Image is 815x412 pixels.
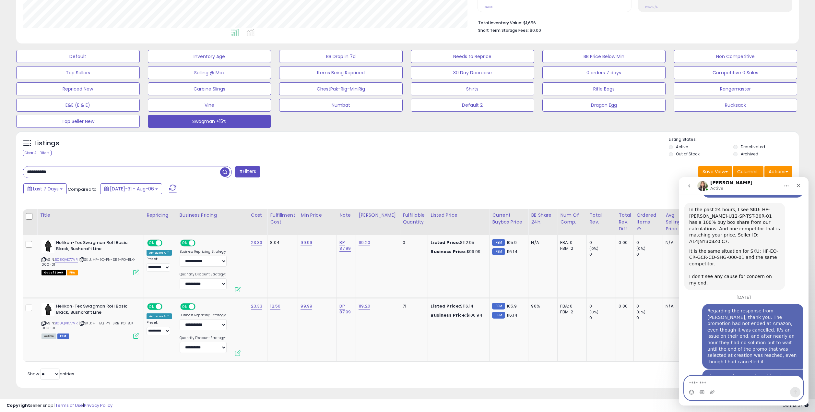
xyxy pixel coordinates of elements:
div: BB Share 24h. [531,212,555,225]
label: Quantity Discount Strategy: [180,336,227,340]
div: Preset: [147,321,172,335]
div: N/A [666,240,687,246]
small: FBM [492,248,505,255]
div: 0 [589,315,616,321]
div: FBA: 0 [560,303,582,309]
span: OFF [194,240,205,246]
label: Archived [741,151,758,157]
span: Show: entries [28,371,74,377]
button: Columns [733,166,763,177]
div: Avg Selling Price [666,212,689,232]
div: 0.00 [619,303,629,309]
span: Last 7 Days [33,186,59,192]
span: | SKU: HF-EQ-PN-SRB-PO-BLK-000-01 [41,257,136,267]
b: Listed Price: [431,239,460,246]
div: Ordered Items [636,212,660,225]
div: [PERSON_NAME] [359,212,397,219]
button: Swagman +15% [148,115,271,128]
div: Business Pricing [180,212,245,219]
a: BP 87.99 [339,303,351,315]
div: Amazon AI * [147,313,172,319]
span: ON [148,240,156,246]
button: Filters [235,166,260,177]
div: FBA: 0 [560,240,582,246]
div: FBM: 2 [560,246,582,251]
b: Helikon-Tex Swagman Roll Basic Black, Bushcraft Line [56,240,135,253]
div: $112.95 [431,240,484,246]
small: Prev: N/A [645,5,658,9]
span: OFF [161,304,172,309]
a: Terms of Use [55,402,83,408]
div: Amazon AI * [147,250,172,256]
small: Prev: 0 [484,5,493,9]
a: 99.99 [301,303,312,309]
button: Inventory Age [148,50,271,63]
label: Deactivated [741,144,765,150]
small: FBM [492,303,505,309]
div: N/A [531,240,552,246]
span: ON [181,304,189,309]
div: 0 [636,315,663,321]
span: Compared to: [68,186,98,192]
label: Business Repricing Strategy: [180,313,227,318]
button: Save View [698,166,732,177]
div: N/A [666,303,687,309]
div: 0 [589,303,616,309]
a: 119.20 [359,303,370,309]
span: Columns [737,168,758,175]
div: ASIN: [41,303,139,338]
strong: Copyright [6,402,30,408]
button: Top Sellers [16,66,140,79]
div: 0 [636,240,663,246]
span: | SKU: HT-EQ-PN-SRB-PO-BLK-000-01 [41,321,136,330]
button: E&E (E & E) [16,99,140,112]
div: Title [40,212,141,219]
div: $116.14 [431,303,484,309]
a: 23.33 [251,303,263,309]
button: Emoji picker [10,212,15,218]
label: Quantity Discount Strategy: [180,272,227,277]
button: ChestPak-Rig-MiniRig [279,82,403,95]
div: Min Price [301,212,334,219]
button: Gif picker [20,212,26,218]
p: Listing States: [669,137,799,143]
li: $1,656 [478,18,787,26]
span: OFF [194,304,205,309]
button: Dragon Egg [542,99,666,112]
button: Needs to Reprice [411,50,534,63]
small: (0%) [589,246,598,251]
span: 105.9 [507,239,517,246]
button: Competitive 0 Sales [674,66,797,79]
div: I have another question. This sale was 5 hours ago, with the correct floor price, but SS is showi... [23,192,124,245]
div: 0.00 [619,240,629,246]
button: Numbat [279,99,403,112]
button: 0 orders 7 days [542,66,666,79]
button: Actions [764,166,792,177]
button: Rucksack [674,99,797,112]
button: Vine [148,99,271,112]
button: Send a message… [111,210,122,220]
b: Total Inventory Value: [478,20,522,26]
button: [DATE]-31 - Aug-06 [100,183,162,194]
small: FBM [492,239,505,246]
div: Preset: [147,257,172,272]
div: Total Rev. Diff. [619,212,631,232]
b: Business Price: [431,248,466,255]
div: Current Buybox Price [492,212,526,225]
label: Active [676,144,688,150]
b: Business Price: [431,312,466,318]
div: 0 [403,240,423,246]
iframe: Intercom live chat [679,177,809,406]
small: (0%) [636,246,645,251]
button: Non Competitive [674,50,797,63]
a: 12.50 [270,303,280,309]
div: 71 [403,303,423,309]
button: Last 7 Days [23,183,67,194]
button: Selling @ Max [148,66,271,79]
a: B08QVK77VR [55,321,78,326]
